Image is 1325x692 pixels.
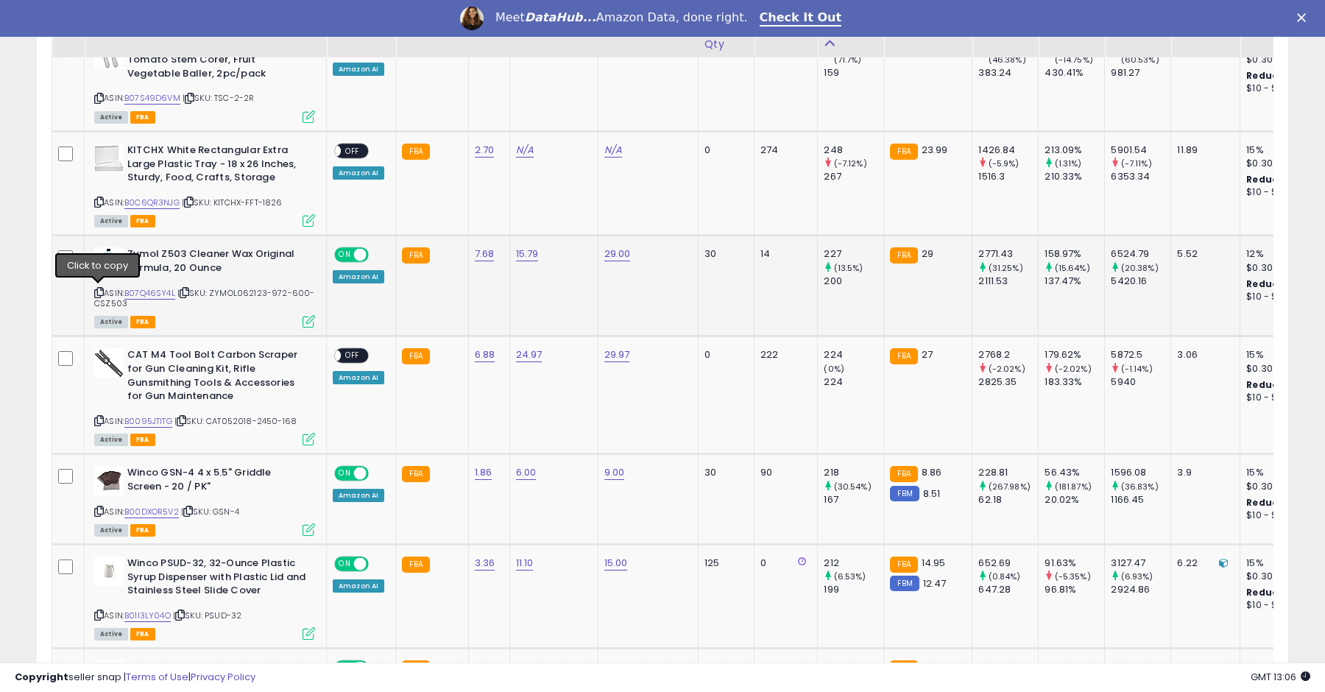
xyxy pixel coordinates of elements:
[704,247,743,261] div: 30
[402,348,429,364] small: FBA
[333,63,384,76] div: Amazon AI
[978,348,1038,361] div: 2768.2
[367,467,390,480] span: OFF
[824,466,883,479] div: 218
[824,493,883,506] div: 167
[94,557,124,586] img: 11BX2snctXL._SL40_.jpg
[824,348,883,361] div: 224
[760,247,806,261] div: 14
[127,348,306,406] b: CAT M4 Tool Bolt Carbon Scraper for Gun Cleaning Kit, Rifle Gunsmithing Tools & Accessories for G...
[94,144,124,173] img: 31f8F39buBL._SL40_.jpg
[1045,144,1104,157] div: 213.09%
[834,54,862,66] small: (71.7%)
[15,671,255,685] div: seller snap | |
[760,10,842,27] a: Check It Out
[834,571,866,582] small: (6.53%)
[130,628,155,640] span: FBA
[1055,481,1092,492] small: (181.87%)
[1177,144,1229,157] div: 11.89
[704,348,743,361] div: 0
[1111,493,1170,506] div: 1166.45
[1055,363,1092,375] small: (-2.02%)
[336,558,354,571] span: ON
[525,10,596,24] i: DataHub...
[402,144,429,160] small: FBA
[191,670,255,684] a: Privacy Policy
[922,143,948,157] span: 23.99
[367,558,390,571] span: OFF
[94,316,128,328] span: All listings currently available for purchase on Amazon
[130,215,155,227] span: FBA
[978,247,1038,261] div: 2771.43
[1045,348,1104,361] div: 179.62%
[460,7,484,30] img: Profile image for Georgie
[183,92,255,104] span: | SKU: TSC-2-2R
[1045,466,1104,479] div: 56.43%
[824,275,883,288] div: 200
[1045,375,1104,389] div: 183.33%
[989,571,1021,582] small: (0.84%)
[94,466,124,495] img: 51y8ehIMR+L._SL40_.jpg
[1055,571,1091,582] small: (-5.35%)
[1121,363,1153,375] small: (-1.14%)
[978,583,1038,596] div: 647.28
[1111,557,1170,570] div: 3127.47
[516,556,534,571] a: 11.10
[989,262,1023,274] small: (31.25%)
[1121,571,1153,582] small: (6.93%)
[604,143,622,158] a: N/A
[402,557,429,573] small: FBA
[516,347,543,362] a: 24.97
[1251,670,1310,684] span: 2025-08-18 13:06 GMT
[922,247,933,261] span: 29
[94,247,124,277] img: 416OWOEAz+L._SL40_.jpg
[124,197,180,209] a: B0C6QR3NJG
[124,287,175,300] a: B07Q46SY4L
[181,506,239,518] span: | SKU: GSN-4
[890,466,917,482] small: FBA
[1045,247,1104,261] div: 158.97%
[1111,66,1170,80] div: 981.27
[341,145,364,158] span: OFF
[834,481,872,492] small: (30.54%)
[760,557,806,570] div: 0
[1045,275,1104,288] div: 137.47%
[1045,66,1104,80] div: 430.41%
[94,215,128,227] span: All listings currently available for purchase on Amazon
[124,92,180,105] a: B07S49D6VM
[1177,348,1229,361] div: 3.06
[336,249,354,261] span: ON
[978,466,1038,479] div: 228.81
[1045,170,1104,183] div: 210.33%
[341,350,364,362] span: OFF
[127,557,306,601] b: Winco PSUD-32, 32-Ounce Plastic Syrup Dispenser with Plastic Lid and Stainless Steel Slide Cover
[333,489,384,502] div: Amazon AI
[1055,262,1090,274] small: (15.64%)
[182,197,283,208] span: | SKU: KITCHX-FFT-1826
[760,466,806,479] div: 90
[336,467,354,480] span: ON
[124,415,172,428] a: B0095JTITG
[1111,144,1170,157] div: 5901.54
[824,170,883,183] div: 267
[1111,375,1170,389] div: 5940
[126,670,188,684] a: Terms of Use
[922,347,933,361] span: 27
[704,144,743,157] div: 0
[333,371,384,384] div: Amazon AI
[333,166,384,180] div: Amazon AI
[333,579,384,593] div: Amazon AI
[130,316,155,328] span: FBA
[94,628,128,640] span: All listings currently available for purchase on Amazon
[402,247,429,264] small: FBA
[1111,466,1170,479] div: 1596.08
[989,158,1020,169] small: (-5.9%)
[130,434,155,446] span: FBA
[475,247,495,261] a: 7.68
[516,247,539,261] a: 15.79
[923,487,941,501] span: 8.51
[94,287,315,309] span: | SKU: ZYMOL062123-972-600-CSZ503
[824,375,883,389] div: 224
[1177,247,1229,261] div: 5.52
[94,524,128,537] span: All listings currently available for purchase on Amazon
